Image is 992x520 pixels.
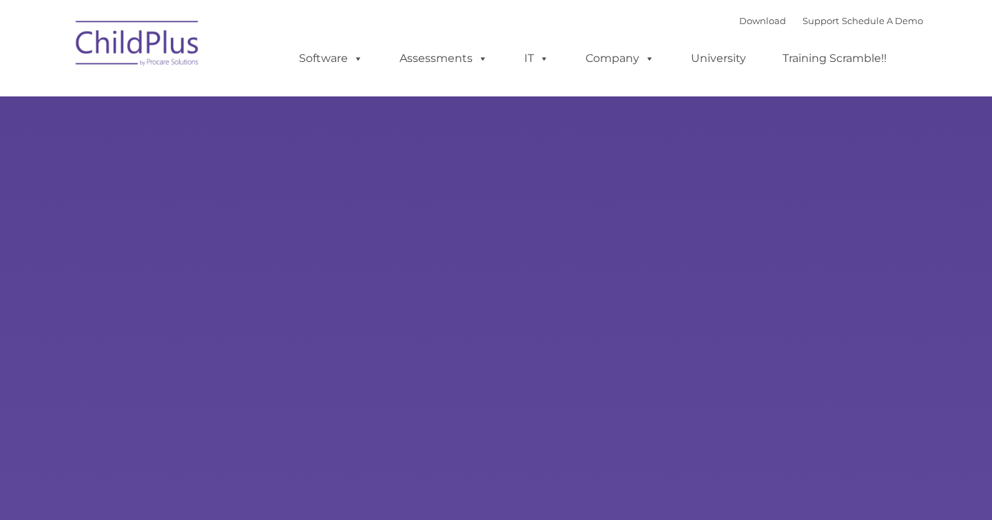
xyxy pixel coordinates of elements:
img: ChildPlus by Procare Solutions [69,11,207,80]
a: Training Scramble!! [769,45,900,72]
a: Assessments [386,45,502,72]
a: Support [803,15,839,26]
a: IT [510,45,563,72]
a: Company [572,45,668,72]
font: | [739,15,923,26]
a: Schedule A Demo [842,15,923,26]
a: Software [285,45,377,72]
a: University [677,45,760,72]
a: Download [739,15,786,26]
